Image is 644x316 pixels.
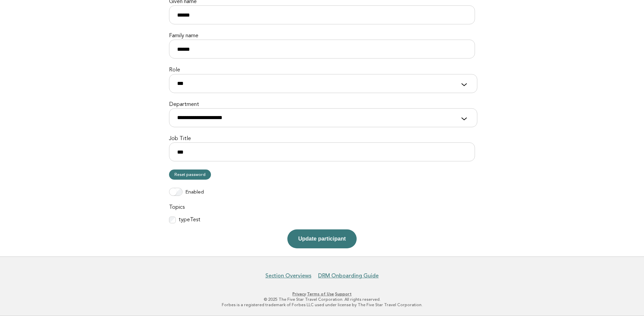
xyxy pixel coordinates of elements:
p: · · [115,291,529,297]
button: Update participant [287,229,356,248]
a: Section Overviews [265,272,311,279]
a: Terms of Use [307,292,334,296]
p: © 2025 The Five Star Travel Corporation. All rights reserved. [115,297,529,302]
label: typeTest [178,217,200,224]
a: Support [335,292,352,296]
a: DRM Onboarding Guide [318,272,379,279]
a: Privacy [292,292,306,296]
p: Forbes is a registered trademark of Forbes LLC used under license by The Five Star Travel Corpora... [115,302,529,308]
